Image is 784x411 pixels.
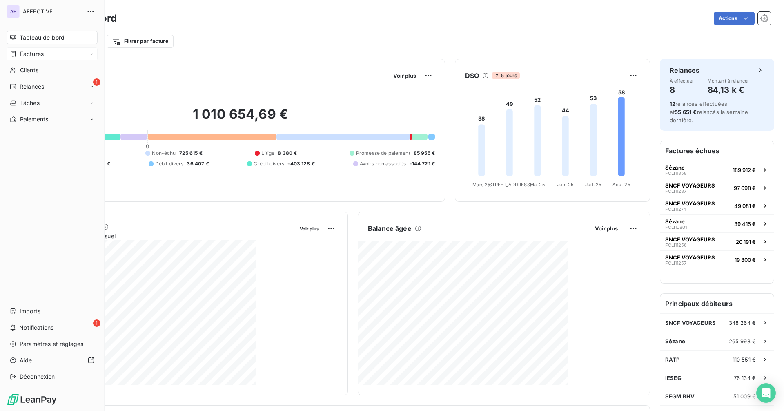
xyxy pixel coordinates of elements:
[665,207,686,212] span: FCLI11274
[7,31,98,44] a: Tableau de bord
[665,356,680,363] span: RATP
[734,185,756,191] span: 97 098 €
[20,356,32,364] span: Aide
[20,83,44,91] span: Relances
[7,47,98,60] a: Factures
[20,50,44,58] span: Factures
[7,5,20,18] div: AF
[612,182,630,188] tspan: Août 25
[107,35,174,48] button: Filtrer par facture
[20,34,65,42] span: Tableau de bord
[368,223,412,233] h6: Balance âgée
[670,101,748,123] span: relances effectuées et relancés la semaine dernière.
[665,375,682,381] span: IESEG
[46,106,435,131] h2: 1 010 654,69 €
[7,113,98,126] a: Paiements
[665,189,686,194] span: FCLI11237
[665,218,685,225] span: Sézane
[665,171,687,176] span: FCLI11358
[665,236,715,243] span: SNCF VOYAGEURS
[660,214,774,232] button: SézaneFCLI1080139 415 €
[7,64,98,77] a: Clients
[46,232,294,240] span: Chiffre d'affaires mensuel
[665,243,687,248] span: FCLI11256
[660,250,774,268] button: SNCF VOYAGEURSFCLI1125719 800 €
[7,96,98,109] a: Tâches
[665,261,686,266] span: FCLI11257
[488,182,532,188] tspan: [STREET_ADDRESS]
[20,373,55,381] span: Déconnexion
[7,393,57,406] img: Logo LeanPay
[714,12,755,25] button: Actions
[675,109,697,115] span: 55 651 €
[278,150,297,157] span: 8 380 €
[557,182,574,188] tspan: Juin 25
[592,225,620,232] button: Voir plus
[93,319,100,327] span: 1
[410,160,435,168] span: -144 721 €
[187,160,209,168] span: 36 407 €
[155,160,184,168] span: Débit divers
[254,160,284,168] span: Crédit divers
[595,225,618,232] span: Voir plus
[146,143,149,150] span: 0
[733,356,756,363] span: 110 551 €
[660,141,774,161] h6: Factures échues
[530,182,545,188] tspan: Mai 25
[20,66,38,74] span: Clients
[414,150,435,157] span: 85 955 €
[665,164,685,171] span: Sézane
[23,8,82,15] span: AFFECTIVE
[585,182,601,188] tspan: Juil. 25
[670,78,694,83] span: À effectuer
[670,83,694,96] h4: 8
[360,160,406,168] span: Avoirs non associés
[7,354,98,367] a: Aide
[660,179,774,197] button: SNCF VOYAGEURSFCLI1123797 098 €
[20,115,48,123] span: Paiements
[465,71,479,80] h6: DSO
[660,232,774,250] button: SNCF VOYAGEURSFCLI1125620 191 €
[300,226,319,232] span: Voir plus
[665,393,695,400] span: SEGM BHV
[393,72,416,79] span: Voir plus
[472,182,490,188] tspan: Mars 25
[734,203,756,209] span: 49 081 €
[708,83,749,96] h4: 84,13 k €
[391,72,419,79] button: Voir plus
[492,72,519,79] span: 5 jours
[670,65,699,75] h6: Relances
[660,197,774,214] button: SNCF VOYAGEURSFCLI1127449 081 €
[665,225,687,230] span: FCLI10801
[20,99,40,107] span: Tâches
[660,161,774,179] button: SézaneFCLI11358189 912 €
[733,393,756,400] span: 51 009 €
[735,257,756,263] span: 19 800 €
[756,383,776,403] div: Open Intercom Messenger
[665,338,685,344] span: Sézane
[297,225,321,232] button: Voir plus
[734,221,756,227] span: 39 415 €
[179,150,203,157] span: 725 615 €
[665,182,715,189] span: SNCF VOYAGEURS
[261,150,274,157] span: Litige
[7,305,98,318] a: Imports
[665,254,715,261] span: SNCF VOYAGEURS
[20,340,83,348] span: Paramètres et réglages
[736,239,756,245] span: 20 191 €
[20,307,40,315] span: Imports
[733,167,756,173] span: 189 912 €
[665,200,715,207] span: SNCF VOYAGEURS
[152,150,176,157] span: Non-échu
[660,294,774,313] h6: Principaux débiteurs
[19,324,53,332] span: Notifications
[729,338,756,344] span: 265 998 €
[670,101,675,107] span: 12
[7,80,98,93] a: 1Relances
[734,375,756,381] span: 76 134 €
[665,319,716,326] span: SNCF VOYAGEURS
[93,78,100,86] span: 1
[729,319,756,326] span: 348 264 €
[287,160,315,168] span: -403 128 €
[7,337,98,351] a: Paramètres et réglages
